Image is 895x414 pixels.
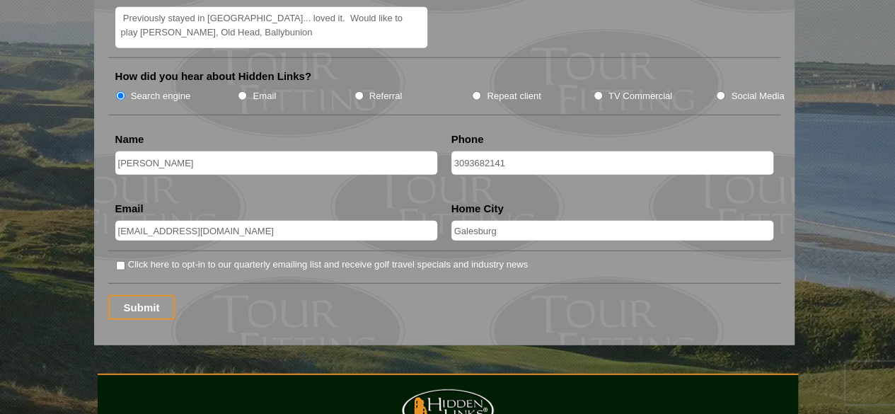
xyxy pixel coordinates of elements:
label: Referral [369,89,403,103]
label: TV Commercial [608,89,672,103]
label: Name [115,132,144,146]
label: Phone [451,132,484,146]
label: Social Media [731,89,784,103]
label: Click here to opt-in to our quarterly emailing list and receive golf travel specials and industry... [128,258,528,272]
label: Email [115,202,144,216]
input: Submit [108,295,175,320]
label: Search engine [131,89,191,103]
label: Email [253,89,276,103]
label: Repeat client [487,89,541,103]
label: How did you hear about Hidden Links? [115,69,312,84]
label: Home City [451,202,504,216]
